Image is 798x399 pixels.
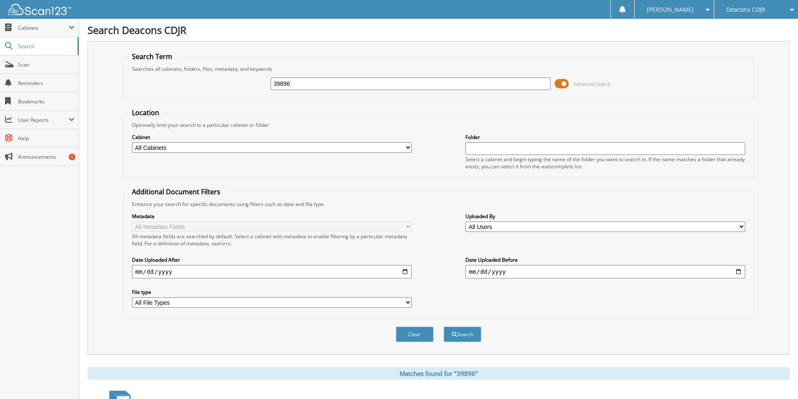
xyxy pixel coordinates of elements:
[726,7,765,12] span: Deacons CDJR
[18,61,75,68] span: Scan
[18,98,75,105] span: Bookmarks
[88,23,790,37] h1: Search Deacons CDJR
[132,134,412,141] label: Cabinet
[132,256,412,263] label: Date Uploaded After
[465,156,745,170] div: Select a cabinet and begin typing the name of the folder you want to search in. If the name match...
[18,43,73,50] span: Search
[132,265,412,278] input: start
[128,108,163,117] legend: Location
[132,213,412,220] label: Metadata
[18,153,75,160] span: Announcements
[132,233,412,247] div: All metadata fields are searched by default. Select a cabinet with metadata to enable filtering b...
[128,187,225,196] legend: Additional Document Filters
[18,24,69,31] span: Cabinets
[18,116,69,124] span: User Reports
[18,135,75,142] span: Help
[465,265,745,278] input: end
[465,134,745,141] label: Folder
[8,4,71,15] img: scan123-logo-white.svg
[573,81,611,87] span: Advanced Search
[69,154,75,160] div: 1
[88,367,790,380] div: Matches found for "39896"
[128,201,749,208] div: Enhance your search for specific documents using filters such as date and file type.
[132,288,412,296] label: File type
[18,80,75,87] span: Reminders
[396,327,434,342] button: Clear
[647,7,694,12] span: [PERSON_NAME]
[465,256,745,263] label: Date Uploaded Before
[444,327,481,342] button: Search
[128,65,749,72] div: Searches all cabinets, folders, files, metadata, and keywords
[128,121,749,129] div: Optionally limit your search to a particular cabinet or folder
[128,52,176,61] legend: Search Term
[465,213,745,220] label: Uploaded By
[220,240,231,247] a: here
